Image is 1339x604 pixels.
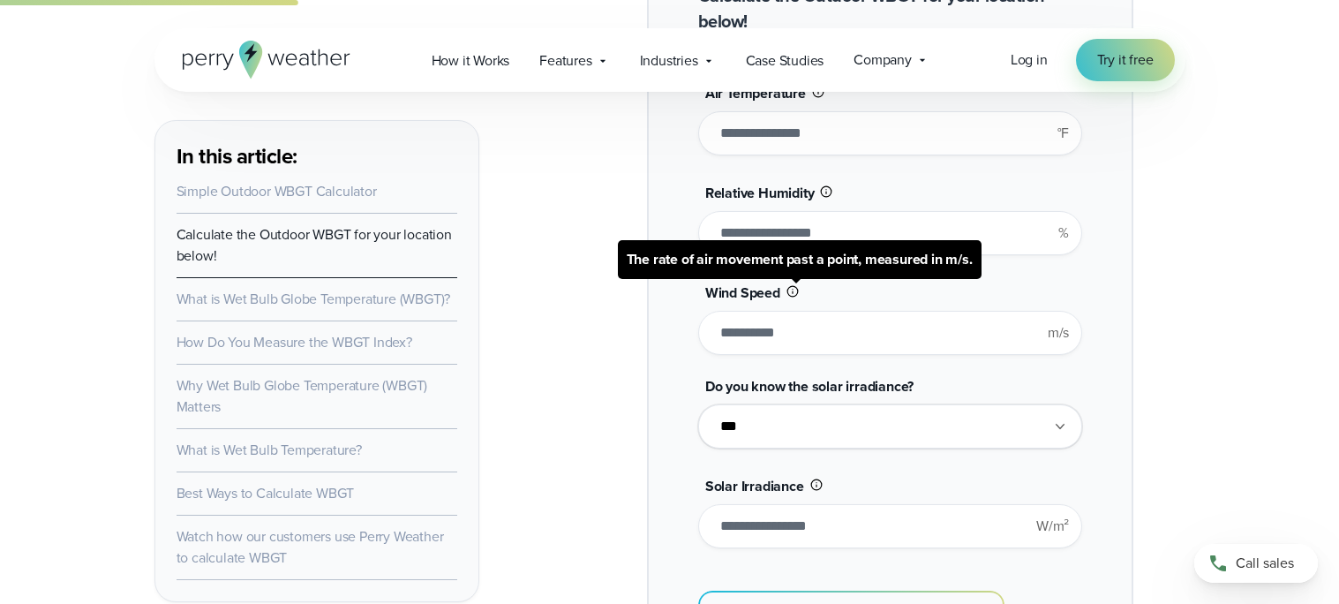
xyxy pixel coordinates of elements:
span: Company [854,49,912,71]
a: Simple Outdoor WBGT Calculator [177,181,377,201]
span: Try it free [1097,49,1154,71]
a: How it Works [417,42,525,79]
a: Try it free [1076,39,1175,81]
a: How Do You Measure the WBGT Index? [177,332,412,352]
span: Case Studies [746,50,824,72]
span: Log in [1011,49,1048,70]
a: Case Studies [731,42,839,79]
span: Call sales [1236,553,1294,574]
h3: In this article: [177,142,457,170]
span: Air Temperature [705,83,806,103]
a: What is Wet Bulb Temperature? [177,440,362,460]
span: Industries [640,50,698,72]
span: Relative Humidity [705,183,815,203]
span: Features [539,50,591,72]
a: Log in [1011,49,1048,71]
a: Why Wet Bulb Globe Temperature (WBGT) Matters [177,375,428,417]
span: How it Works [432,50,510,72]
a: Calculate the Outdoor WBGT for your location below! [177,224,452,266]
a: Watch how our customers use Perry Weather to calculate WBGT [177,526,444,568]
a: Best Ways to Calculate WBGT [177,483,355,503]
span: The rate of air movement past a point, measured in m/s. [618,240,982,279]
a: Call sales [1194,544,1318,583]
span: Solar Irradiance [705,476,804,496]
span: Do you know the solar irradiance? [705,376,914,396]
span: Wind Speed [705,283,780,303]
a: What is Wet Bulb Globe Temperature (WBGT)? [177,289,451,309]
